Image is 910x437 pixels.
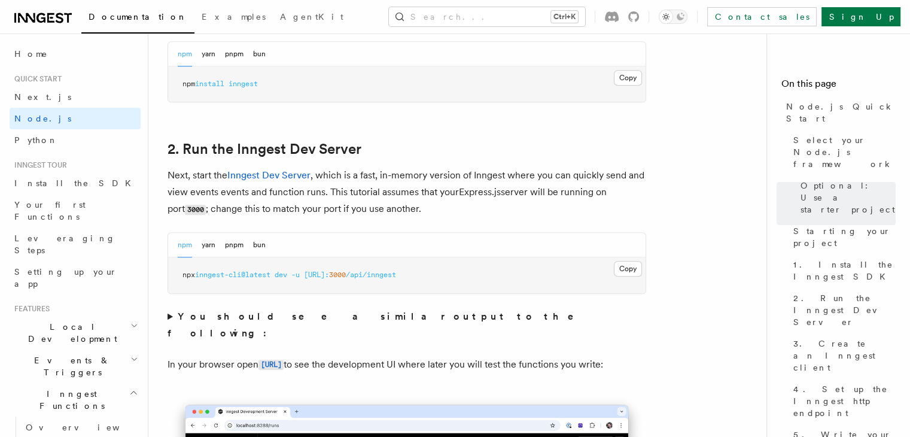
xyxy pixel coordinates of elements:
[202,233,215,257] button: yarn
[793,134,896,170] span: Select your Node.js framework
[14,200,86,221] span: Your first Functions
[329,271,346,279] span: 3000
[10,354,130,378] span: Events & Triggers
[14,48,48,60] span: Home
[10,108,141,129] a: Node.js
[14,135,58,145] span: Python
[14,178,138,188] span: Install the SDK
[10,261,141,295] a: Setting up your app
[195,80,224,88] span: install
[178,42,192,66] button: npm
[182,271,195,279] span: npx
[273,4,351,32] a: AgentKit
[786,101,896,125] span: Node.js Quick Start
[280,12,343,22] span: AgentKit
[789,287,896,333] a: 2. Run the Inngest Dev Server
[185,205,206,215] code: 3000
[793,383,896,419] span: 4. Set up the Inngest http endpoint
[346,271,396,279] span: /api/inngest
[614,261,642,277] button: Copy
[168,141,361,157] a: 2. Run the Inngest Dev Server
[10,86,141,108] a: Next.js
[10,43,141,65] a: Home
[275,271,287,279] span: dev
[796,175,896,220] a: Optional: Use a starter project
[14,114,71,123] span: Node.js
[168,311,591,339] strong: You should see a similar output to the following:
[225,233,244,257] button: pnpm
[304,271,329,279] span: [URL]:
[10,321,130,345] span: Local Development
[229,80,258,88] span: inngest
[801,180,896,216] span: Optional: Use a starter project
[614,70,642,86] button: Copy
[81,4,194,34] a: Documentation
[14,233,115,255] span: Leveraging Steps
[659,10,687,24] button: Toggle dark mode
[202,42,215,66] button: yarn
[10,172,141,194] a: Install the SDK
[10,160,67,170] span: Inngest tour
[225,42,244,66] button: pnpm
[178,233,192,257] button: npm
[10,383,141,417] button: Inngest Functions
[10,316,141,350] button: Local Development
[781,77,896,96] h4: On this page
[89,12,187,22] span: Documentation
[789,129,896,175] a: Select your Node.js framework
[789,220,896,254] a: Starting your project
[389,7,585,26] button: Search...Ctrl+K
[793,259,896,283] span: 1. Install the Inngest SDK
[793,292,896,328] span: 2. Run the Inngest Dev Server
[14,92,71,102] span: Next.js
[253,42,266,66] button: bun
[202,12,266,22] span: Examples
[14,267,117,289] span: Setting up your app
[10,350,141,383] button: Events & Triggers
[10,129,141,151] a: Python
[182,80,195,88] span: npm
[253,233,266,257] button: bun
[10,388,129,412] span: Inngest Functions
[227,169,311,181] a: Inngest Dev Server
[168,356,646,374] p: In your browser open to see the development UI where later you will test the functions you write:
[793,225,896,249] span: Starting your project
[551,11,578,23] kbd: Ctrl+K
[26,423,149,432] span: Overview
[258,359,284,370] a: [URL]
[195,271,270,279] span: inngest-cli@latest
[10,74,62,84] span: Quick start
[789,254,896,287] a: 1. Install the Inngest SDK
[821,7,900,26] a: Sign Up
[194,4,273,32] a: Examples
[707,7,817,26] a: Contact sales
[258,360,284,370] code: [URL]
[789,378,896,424] a: 4. Set up the Inngest http endpoint
[793,338,896,374] span: 3. Create an Inngest client
[168,308,646,342] summary: You should see a similar output to the following:
[10,304,50,314] span: Features
[291,271,300,279] span: -u
[781,96,896,129] a: Node.js Quick Start
[10,227,141,261] a: Leveraging Steps
[789,333,896,378] a: 3. Create an Inngest client
[168,167,646,218] p: Next, start the , which is a fast, in-memory version of Inngest where you can quickly send and vi...
[10,194,141,227] a: Your first Functions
